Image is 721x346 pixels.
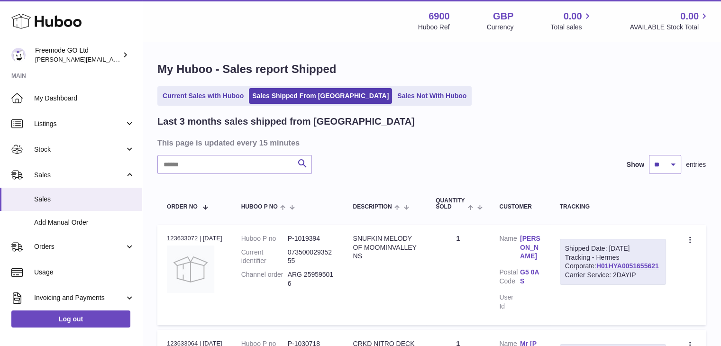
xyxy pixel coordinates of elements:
[564,10,582,23] span: 0.00
[241,204,278,210] span: Huboo P no
[560,239,666,285] div: Tracking - Hermes Corporate:
[34,94,135,103] span: My Dashboard
[34,119,125,128] span: Listings
[499,204,540,210] div: Customer
[288,248,334,266] dd: 07350002935255
[353,234,417,261] div: SNUFKIN MELODY OF MOOMINVALLEY NS
[627,160,644,169] label: Show
[34,195,135,204] span: Sales
[35,46,120,64] div: Freemode GO Ltd
[560,204,666,210] div: Tracking
[11,48,26,62] img: lenka.smikniarova@gioteck.com
[353,204,392,210] span: Description
[167,204,198,210] span: Order No
[34,171,125,180] span: Sales
[288,234,334,243] dd: P-1019394
[159,88,247,104] a: Current Sales with Huboo
[157,137,703,148] h3: This page is updated every 15 minutes
[34,242,125,251] span: Orders
[596,262,659,270] a: H01HYA0051655621
[34,268,135,277] span: Usage
[499,268,520,288] dt: Postal Code
[418,23,450,32] div: Huboo Ref
[157,62,706,77] h1: My Huboo - Sales report Shipped
[520,234,541,261] a: [PERSON_NAME]
[493,10,513,23] strong: GBP
[288,270,334,288] dd: ARG 259595016
[630,10,710,32] a: 0.00 AVAILABLE Stock Total
[241,270,288,288] dt: Channel order
[249,88,392,104] a: Sales Shipped From [GEOGRAPHIC_DATA]
[429,10,450,23] strong: 6900
[34,293,125,302] span: Invoicing and Payments
[550,10,593,32] a: 0.00 Total sales
[241,248,288,266] dt: Current identifier
[436,198,465,210] span: Quantity Sold
[487,23,514,32] div: Currency
[34,218,135,227] span: Add Manual Order
[520,268,541,286] a: G5 0AS
[157,115,415,128] h2: Last 3 months sales shipped from [GEOGRAPHIC_DATA]
[565,271,661,280] div: Carrier Service: 2DAYIP
[167,246,214,293] img: no-photo.jpg
[550,23,593,32] span: Total sales
[499,293,520,311] dt: User Id
[35,55,190,63] span: [PERSON_NAME][EMAIL_ADDRESS][DOMAIN_NAME]
[565,244,661,253] div: Shipped Date: [DATE]
[426,225,490,325] td: 1
[167,234,222,243] div: 123633072 | [DATE]
[686,160,706,169] span: entries
[394,88,470,104] a: Sales Not With Huboo
[11,310,130,328] a: Log out
[499,234,520,264] dt: Name
[34,145,125,154] span: Stock
[680,10,699,23] span: 0.00
[630,23,710,32] span: AVAILABLE Stock Total
[241,234,288,243] dt: Huboo P no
